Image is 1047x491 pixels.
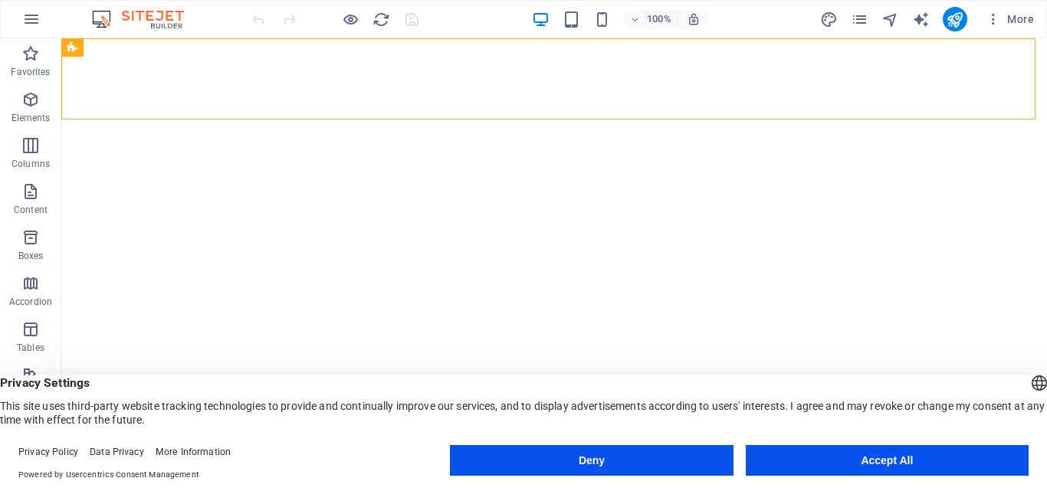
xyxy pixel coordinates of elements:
button: navigator [881,10,900,28]
p: Columns [11,158,50,170]
i: Reload page [373,11,390,28]
span: More [986,11,1034,27]
i: On resize automatically adjust zoom level to fit chosen device. [687,12,701,26]
p: Accordion [9,296,52,308]
i: Navigator [881,11,899,28]
button: pages [851,10,869,28]
button: publish [943,7,967,31]
h6: 100% [647,10,671,28]
button: reload [372,10,390,28]
i: Publish [946,11,963,28]
p: Tables [17,342,44,354]
button: design [820,10,839,28]
img: Editor Logo [88,10,203,28]
i: Design (Ctrl+Alt+Y) [820,11,838,28]
p: Elements [11,112,51,124]
button: More [980,7,1040,31]
button: text_generator [912,10,930,28]
p: Favorites [11,66,50,78]
i: Pages (Ctrl+Alt+S) [851,11,868,28]
p: Boxes [18,250,44,262]
p: Content [14,204,48,216]
button: 100% [624,10,678,28]
i: AI Writer [912,11,930,28]
button: Click here to leave preview mode and continue editing [341,10,359,28]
